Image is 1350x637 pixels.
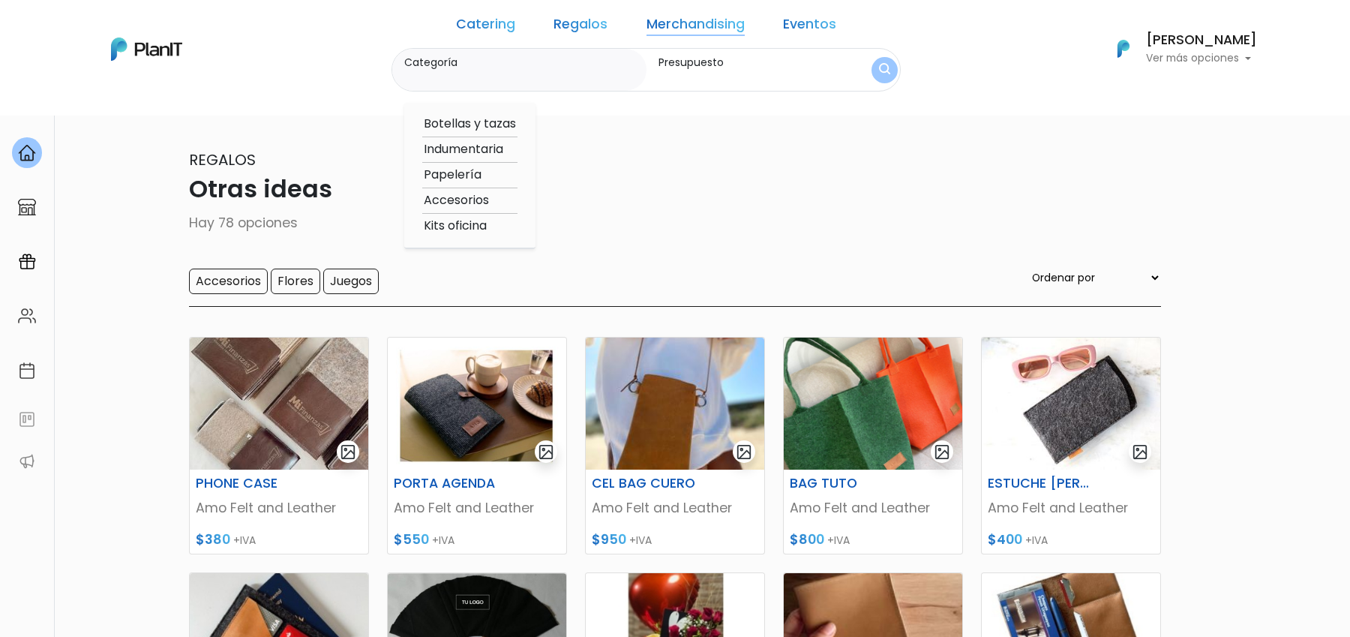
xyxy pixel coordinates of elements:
[18,410,36,428] img: feedback-78b5a0c8f98aac82b08bfc38622c3050aee476f2c9584af64705fc4e61158814.svg
[982,338,1160,470] img: thumb_WhatsApp_Image_2022-10-18_at_21.41.02.jpeg
[934,443,951,461] img: gallery-light
[18,362,36,380] img: calendar-87d922413cdce8b2cf7b7f5f62616a5cf9e4887200fb71536465627b3292af00.svg
[790,498,956,518] p: Amo Felt and Leather
[189,149,1161,171] p: Regalos
[553,18,607,36] a: Regalos
[736,443,753,461] img: gallery-light
[592,530,626,548] span: $950
[385,476,508,491] h6: PORTA AGENDA
[323,269,379,294] input: Juegos
[988,530,1022,548] span: $400
[784,338,962,470] img: thumb_Captura_de_Pantalla_2022-11-30_a_la_s__14.06.26.png
[422,115,517,134] option: Botellas y tazas
[111,38,182,61] img: PlanIt Logo
[827,533,850,548] span: +IVA
[879,63,890,77] img: search_button-432b6d5273f82d61273b3651a40e1bd1b912527efae98b1b7a1b2c0702e16a8d.svg
[1098,29,1257,68] button: PlanIt Logo [PERSON_NAME] Ver más opciones
[233,533,256,548] span: +IVA
[781,476,904,491] h6: BAG TUTO
[783,18,836,36] a: Eventos
[394,498,560,518] p: Amo Felt and Leather
[18,307,36,325] img: people-662611757002400ad9ed0e3c099ab2801c6687ba6c219adb57efc949bc21e19d.svg
[646,18,745,36] a: Merchandising
[432,533,454,548] span: +IVA
[18,144,36,162] img: home-e721727adea9d79c4d83392d1f703f7f8bce08238fde08b1acbfd93340b81755.svg
[658,55,844,71] label: Presupuesto
[1107,32,1140,65] img: PlanIt Logo
[979,476,1102,491] h6: ESTUCHE [PERSON_NAME]
[583,476,706,491] h6: CEL BAG CUERO
[388,338,566,470] img: thumb_image__copia___copia___copia___copia___copia___copia___copia___copia___copia___copia___copi...
[18,198,36,216] img: marketplace-4ceaa7011d94191e9ded77b95e3339b90024bf715f7c57f8cf31f2d8c509eaba.svg
[1025,533,1048,548] span: +IVA
[394,530,429,548] span: $550
[196,530,230,548] span: $380
[189,213,1161,233] p: Hay 78 opciones
[1132,443,1149,461] img: gallery-light
[422,217,517,236] option: Kits oficina
[196,498,362,518] p: Amo Felt and Leather
[456,18,515,36] a: Catering
[387,337,567,554] a: gallery-light PORTA AGENDA Amo Felt and Leather $550 +IVA
[1146,53,1257,64] p: Ver más opciones
[189,171,1161,207] p: Otras ideas
[988,498,1154,518] p: Amo Felt and Leather
[271,269,320,294] input: Flores
[190,338,368,470] img: thumb_WhatsApp_Image_2023-06-13_at_13.35.04.jpeg
[422,166,517,185] option: Papelería
[187,476,310,491] h6: PHONE CASE
[783,337,963,554] a: gallery-light BAG TUTO Amo Felt and Leather $800 +IVA
[404,55,640,71] label: Categoría
[538,443,555,461] img: gallery-light
[422,140,517,159] option: Indumentaria
[981,337,1161,554] a: gallery-light ESTUCHE [PERSON_NAME] Amo Felt and Leather $400 +IVA
[1146,34,1257,47] h6: [PERSON_NAME]
[189,337,369,554] a: gallery-light PHONE CASE Amo Felt and Leather $380 +IVA
[18,253,36,271] img: campaigns-02234683943229c281be62815700db0a1741e53638e28bf9629b52c665b00959.svg
[340,443,357,461] img: gallery-light
[77,14,216,44] div: ¿Necesitás ayuda?
[790,530,824,548] span: $800
[629,533,652,548] span: +IVA
[422,191,517,210] option: Accesorios
[592,498,758,518] p: Amo Felt and Leather
[18,452,36,470] img: partners-52edf745621dab592f3b2c58e3bca9d71375a7ef29c3b500c9f145b62cc070d4.svg
[189,269,268,294] input: Accesorios
[586,338,764,470] img: thumb_WhatsApp_Image_2022-11-27_at_19.48.17.jpeg
[585,337,765,554] a: gallery-light CEL BAG CUERO Amo Felt and Leather $950 +IVA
